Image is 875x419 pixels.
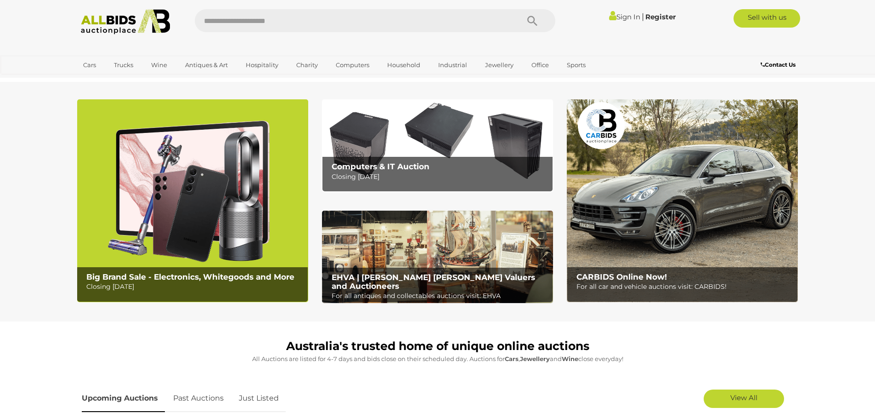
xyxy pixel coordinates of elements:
p: All Auctions are listed for 4-7 days and bids close on their scheduled day. Auctions for , and cl... [82,354,794,364]
a: Office [525,57,555,73]
img: Computers & IT Auction [322,99,553,192]
img: Allbids.com.au [76,9,175,34]
b: Computers & IT Auction [332,162,429,171]
a: EHVA | Evans Hastings Valuers and Auctioneers EHVA | [PERSON_NAME] [PERSON_NAME] Valuers and Auct... [322,211,553,304]
a: Just Listed [232,385,286,412]
a: Sign In [609,12,640,21]
strong: Jewellery [520,355,550,362]
a: Contact Us [761,60,798,70]
a: Jewellery [479,57,519,73]
img: EHVA | Evans Hastings Valuers and Auctioneers [322,211,553,304]
a: Sell with us [734,9,800,28]
a: [GEOGRAPHIC_DATA] [77,73,154,88]
a: Sports [561,57,592,73]
a: Household [381,57,426,73]
a: Industrial [432,57,473,73]
a: Trucks [108,57,139,73]
a: Antiques & Art [179,57,234,73]
p: For all antiques and collectables auctions visit: EHVA [332,290,548,302]
b: CARBIDS Online Now! [576,272,667,281]
a: Wine [145,57,173,73]
a: Register [645,12,676,21]
a: Past Auctions [166,385,231,412]
a: Upcoming Auctions [82,385,165,412]
span: View All [730,393,757,402]
img: Big Brand Sale - Electronics, Whitegoods and More [77,99,308,302]
p: Closing [DATE] [332,171,548,183]
a: Big Brand Sale - Electronics, Whitegoods and More Big Brand Sale - Electronics, Whitegoods and Mo... [77,99,308,302]
button: Search [509,9,555,32]
strong: Cars [505,355,519,362]
img: CARBIDS Online Now! [567,99,798,302]
span: | [642,11,644,22]
a: Hospitality [240,57,284,73]
a: Computers [330,57,375,73]
p: For all car and vehicle auctions visit: CARBIDS! [576,281,793,293]
a: CARBIDS Online Now! CARBIDS Online Now! For all car and vehicle auctions visit: CARBIDS! [567,99,798,302]
a: Computers & IT Auction Computers & IT Auction Closing [DATE] [322,99,553,192]
b: Contact Us [761,61,796,68]
p: Closing [DATE] [86,281,303,293]
h1: Australia's trusted home of unique online auctions [82,340,794,353]
a: Cars [77,57,102,73]
strong: Wine [562,355,578,362]
b: EHVA | [PERSON_NAME] [PERSON_NAME] Valuers and Auctioneers [332,273,535,291]
a: Charity [290,57,324,73]
a: View All [704,390,784,408]
b: Big Brand Sale - Electronics, Whitegoods and More [86,272,294,281]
